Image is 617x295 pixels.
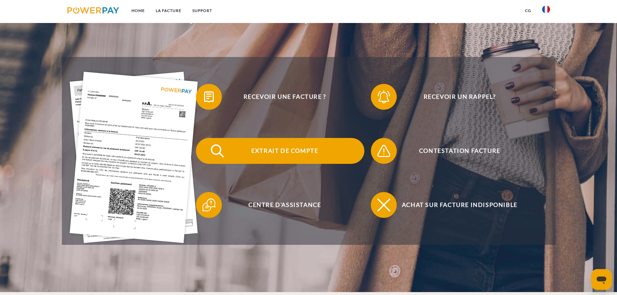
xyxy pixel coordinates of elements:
button: Centre d'assistance [196,192,364,218]
span: Achat sur facture indisponible [380,192,539,218]
a: LA FACTURE [150,5,187,17]
button: Contestation Facture [371,138,539,164]
img: qb_help.svg [201,197,217,213]
button: Recevoir une facture ? [196,84,364,110]
img: qb_warning.svg [376,143,392,159]
span: Extrait de compte [205,138,364,164]
span: Centre d'assistance [205,192,364,218]
img: qb_bell.svg [376,89,392,105]
img: qb_search.svg [209,143,225,159]
button: Extrait de compte [196,138,364,164]
a: Home [126,5,150,17]
img: single_invoice_powerpay_fr.jpg [70,72,198,243]
span: Recevoir une facture ? [205,84,364,110]
span: Contestation Facture [380,138,539,164]
img: qb_bill.svg [201,89,217,105]
img: fr [542,6,550,13]
span: Recevoir un rappel? [380,84,539,110]
button: Achat sur facture indisponible [371,192,539,218]
iframe: Bouton de lancement de la fenêtre de messagerie [591,269,612,290]
button: Recevoir un rappel? [371,84,539,110]
img: qb_close.svg [376,197,392,213]
a: CG [520,5,537,17]
a: Support [187,5,218,17]
img: logo-powerpay.svg [67,7,120,14]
